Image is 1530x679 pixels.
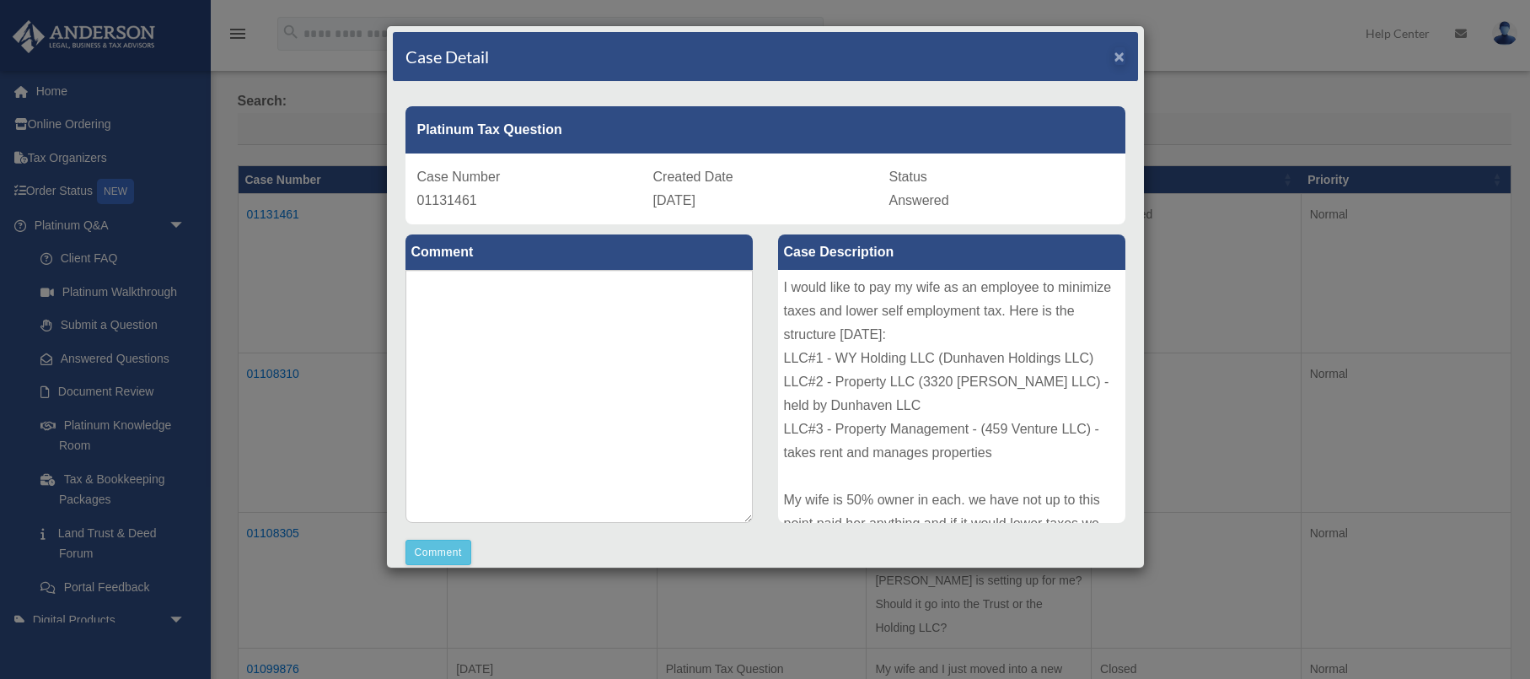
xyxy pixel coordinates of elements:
[1114,47,1125,65] button: Close
[405,234,753,270] label: Comment
[405,45,489,68] h4: Case Detail
[417,170,501,184] span: Case Number
[405,540,472,565] button: Comment
[889,193,949,207] span: Answered
[405,106,1125,154] div: Platinum Tax Question
[778,234,1125,270] label: Case Description
[1114,46,1125,66] span: ×
[889,170,927,184] span: Status
[778,270,1125,523] div: I would like to pay my wife as an employee to minimize taxes and lower self employment tax. Here ...
[417,193,477,207] span: 01131461
[653,193,695,207] span: [DATE]
[653,170,733,184] span: Created Date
